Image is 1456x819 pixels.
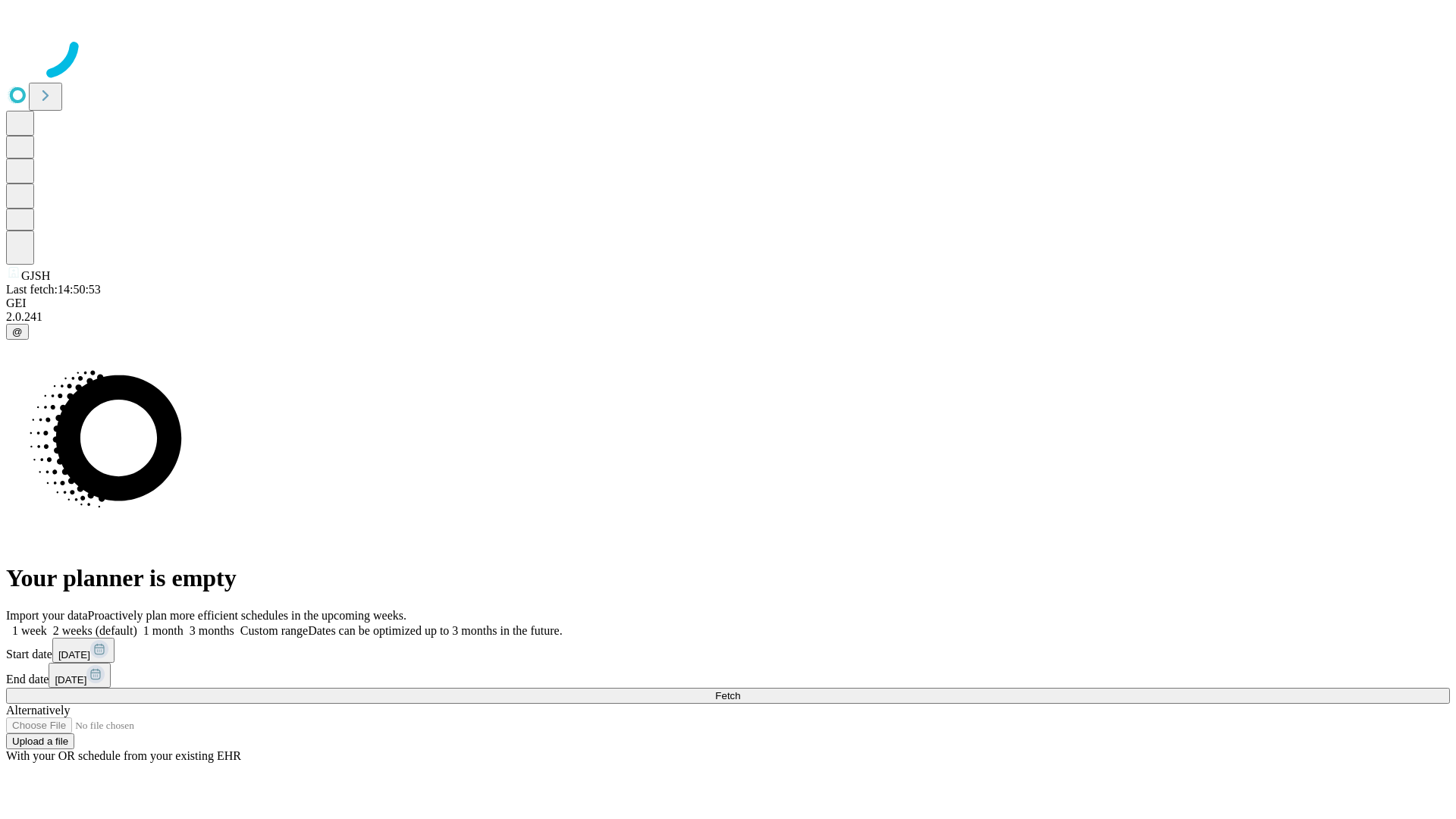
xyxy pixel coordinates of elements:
[6,324,29,340] button: @
[308,624,562,637] span: Dates can be optimized up to 3 months in the future.
[55,674,86,686] span: [DATE]
[190,624,234,637] span: 3 months
[6,749,241,762] span: With your OR schedule from your existing EHR
[21,269,50,282] span: GJSH
[6,283,101,296] span: Last fetch: 14:50:53
[6,609,88,622] span: Import your data
[6,704,70,717] span: Alternatively
[53,624,137,637] span: 2 weeks (default)
[6,297,1450,310] div: GEI
[6,663,1450,688] div: End date
[6,733,74,749] button: Upload a file
[12,326,23,337] span: @
[12,624,47,637] span: 1 week
[52,638,115,663] button: [DATE]
[715,690,740,701] span: Fetch
[58,649,90,661] span: [DATE]
[6,638,1450,663] div: Start date
[143,624,184,637] span: 1 month
[49,663,111,688] button: [DATE]
[240,624,308,637] span: Custom range
[6,688,1450,704] button: Fetch
[6,310,1450,324] div: 2.0.241
[88,609,406,622] span: Proactively plan more efficient schedules in the upcoming weeks.
[6,564,1450,592] h1: Your planner is empty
